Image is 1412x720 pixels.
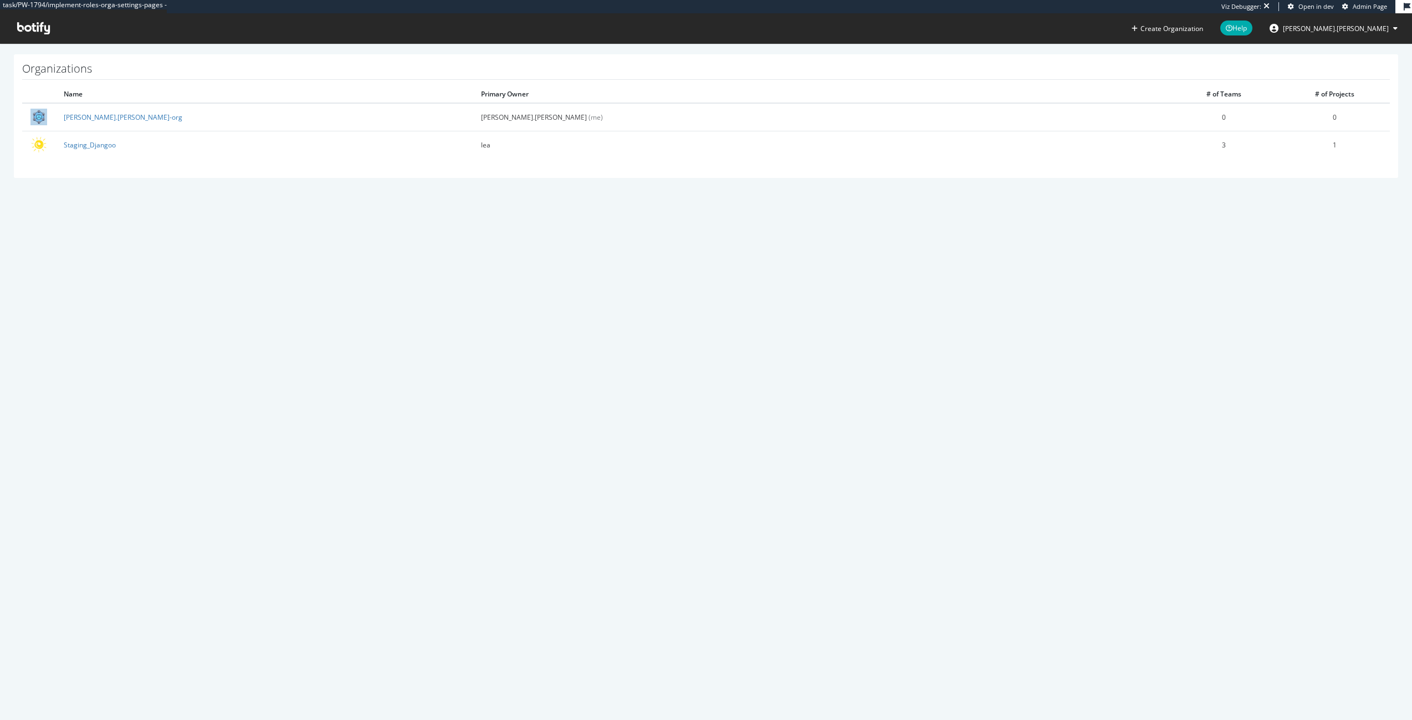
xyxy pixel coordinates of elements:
td: 3 [1168,131,1279,159]
span: Help [1220,21,1252,35]
th: # of Teams [1168,85,1279,103]
span: Open in dev [1298,2,1334,11]
h1: Organizations [22,63,1390,80]
button: Create Organization [1131,23,1204,34]
div: Viz Debugger: [1221,2,1261,11]
button: [PERSON_NAME].[PERSON_NAME] [1261,19,1406,37]
th: Primary Owner [473,85,1168,103]
span: (me) [589,113,603,122]
th: Name [55,85,473,103]
a: Open in dev [1288,2,1334,11]
img: Staging_Djangoo [30,136,47,153]
span: Admin Page [1353,2,1387,11]
td: 1 [1279,131,1390,159]
a: Admin Page [1342,2,1387,11]
td: 0 [1279,103,1390,131]
span: julien.wachter [1283,24,1389,33]
img: julien.wachter-org [30,109,47,125]
a: [PERSON_NAME].[PERSON_NAME]-org [64,113,182,122]
a: Staging_Djangoo [64,140,116,150]
td: [PERSON_NAME].[PERSON_NAME] [473,103,1168,131]
td: 0 [1168,103,1279,131]
td: lea [473,131,1168,159]
th: # of Projects [1279,85,1390,103]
